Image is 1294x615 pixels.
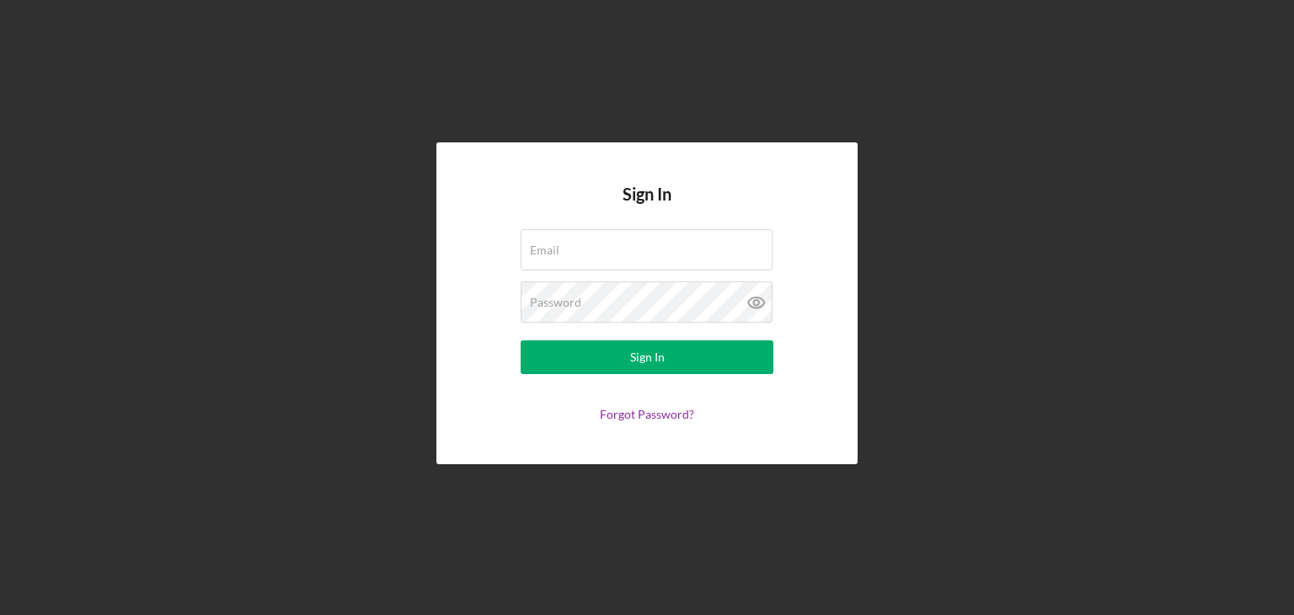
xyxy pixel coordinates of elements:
a: Forgot Password? [600,407,694,421]
button: Sign In [521,340,773,374]
h4: Sign In [623,184,671,229]
label: Password [530,296,581,309]
div: Sign In [630,340,665,374]
label: Email [530,243,559,257]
